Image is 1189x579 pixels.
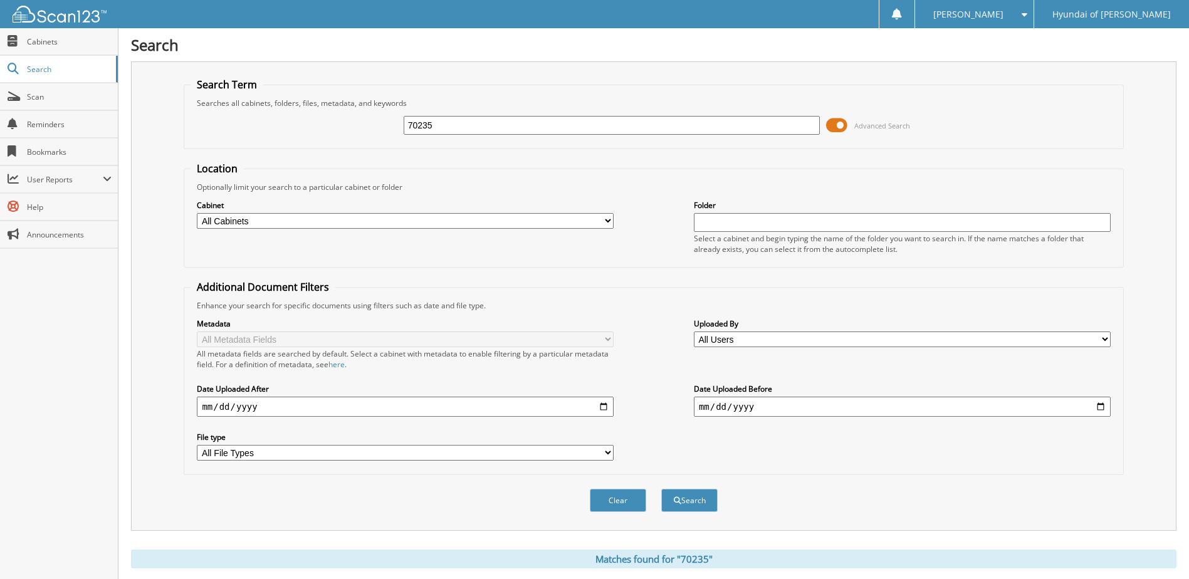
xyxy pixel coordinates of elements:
[191,78,263,91] legend: Search Term
[197,397,614,417] input: start
[661,489,718,512] button: Search
[27,174,103,185] span: User Reports
[27,36,112,47] span: Cabinets
[197,348,614,370] div: All metadata fields are searched by default. Select a cabinet with metadata to enable filtering b...
[1052,11,1171,18] span: Hyundai of [PERSON_NAME]
[131,34,1176,55] h1: Search
[328,359,345,370] a: here
[933,11,1003,18] span: [PERSON_NAME]
[694,233,1111,254] div: Select a cabinet and begin typing the name of the folder you want to search in. If the name match...
[694,318,1111,329] label: Uploaded By
[694,383,1111,394] label: Date Uploaded Before
[197,200,614,211] label: Cabinet
[191,280,335,294] legend: Additional Document Filters
[27,202,112,212] span: Help
[131,550,1176,568] div: Matches found for "70235"
[27,229,112,240] span: Announcements
[197,318,614,329] label: Metadata
[27,147,112,157] span: Bookmarks
[854,121,910,130] span: Advanced Search
[191,162,244,175] legend: Location
[197,383,614,394] label: Date Uploaded After
[27,91,112,102] span: Scan
[191,300,1116,311] div: Enhance your search for specific documents using filters such as date and file type.
[590,489,646,512] button: Clear
[197,432,614,442] label: File type
[27,119,112,130] span: Reminders
[13,6,107,23] img: scan123-logo-white.svg
[191,98,1116,108] div: Searches all cabinets, folders, files, metadata, and keywords
[694,200,1111,211] label: Folder
[27,64,110,75] span: Search
[694,397,1111,417] input: end
[191,182,1116,192] div: Optionally limit your search to a particular cabinet or folder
